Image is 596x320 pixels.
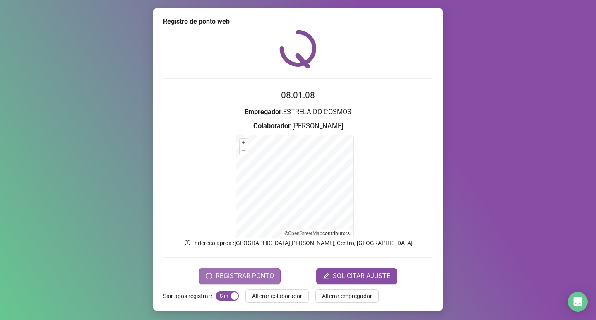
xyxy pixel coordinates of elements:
[163,121,433,132] h3: : [PERSON_NAME]
[199,268,281,284] button: REGISTRAR PONTO
[163,238,433,248] p: Endereço aprox. : [GEOGRAPHIC_DATA][PERSON_NAME], Centro, [GEOGRAPHIC_DATA]
[240,139,248,147] button: +
[279,30,317,68] img: QRPoint
[206,273,212,279] span: clock-circle
[245,108,281,116] strong: Empregador
[333,271,390,281] span: SOLICITAR AJUSTE
[252,291,302,301] span: Alterar colaborador
[315,289,379,303] button: Alterar empregador
[240,147,248,155] button: –
[316,268,397,284] button: editSOLICITAR AJUSTE
[163,17,433,26] div: Registro de ponto web
[253,122,291,130] strong: Colaborador
[568,292,588,312] div: Open Intercom Messenger
[163,107,433,118] h3: : ESTRELA DO COSMOS
[322,291,372,301] span: Alterar empregador
[216,271,274,281] span: REGISTRAR PONTO
[281,90,315,100] time: 08:01:08
[245,289,309,303] button: Alterar colaborador
[323,273,329,279] span: edit
[288,231,322,236] a: OpenStreetMap
[184,239,191,246] span: info-circle
[163,289,216,303] label: Sair após registrar
[284,231,351,236] li: © contributors.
